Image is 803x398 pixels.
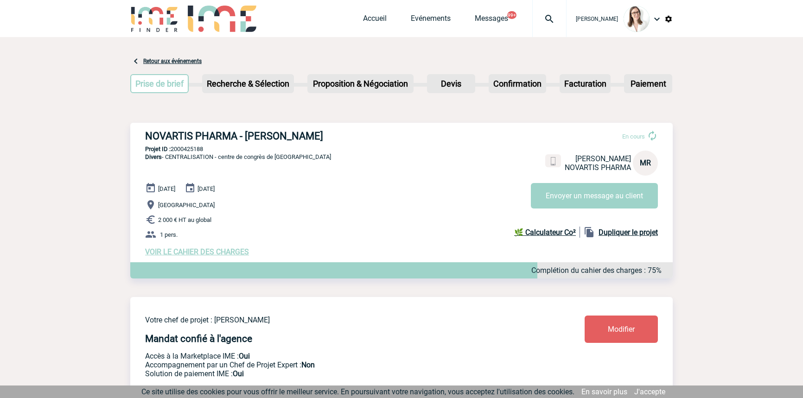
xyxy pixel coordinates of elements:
[145,153,162,160] span: Divers
[411,14,451,27] a: Evénements
[428,75,474,92] p: Devis
[233,369,244,378] b: Oui
[490,75,545,92] p: Confirmation
[145,333,252,344] h4: Mandat confié à l'agence
[130,145,673,152] p: 2000425188
[143,58,202,64] a: Retour aux événements
[565,163,631,172] span: NOVARTIS PHARMA
[203,75,293,92] p: Recherche & Sélection
[145,369,530,378] p: Conformité aux process achat client, Prise en charge de la facturation, Mutualisation de plusieur...
[576,16,618,22] span: [PERSON_NAME]
[622,133,645,140] span: En cours
[625,75,671,92] p: Paiement
[624,6,650,32] img: 122719-0.jpg
[239,352,250,360] b: Oui
[301,360,315,369] b: Non
[158,185,175,192] span: [DATE]
[640,158,651,167] span: MR
[141,387,574,396] span: Ce site utilise des cookies pour vous offrir le meilleur service. En poursuivant votre navigation...
[514,227,580,238] a: 🌿 Calculateur Co²
[584,227,595,238] img: file_copy-black-24dp.png
[130,6,178,32] img: IME-Finder
[634,387,665,396] a: J'accepte
[581,387,627,396] a: En savoir plus
[531,183,658,208] button: Envoyer un message au client
[475,14,508,27] a: Messages
[158,216,211,223] span: 2 000 € HT au global
[608,325,635,334] span: Modifier
[561,75,610,92] p: Facturation
[575,154,631,163] span: [PERSON_NAME]
[145,145,171,152] b: Projet ID :
[514,228,576,237] b: 🌿 Calculateur Co²
[160,231,178,238] span: 1 pers.
[549,157,557,165] img: portable.png
[145,316,530,324] p: Votre chef de projet : [PERSON_NAME]
[145,130,423,142] h3: NOVARTIS PHARMA - [PERSON_NAME]
[145,247,249,256] a: VOIR LE CAHIER DES CHARGES
[507,11,516,19] button: 99+
[198,185,215,192] span: [DATE]
[158,202,215,208] span: [GEOGRAPHIC_DATA]
[145,153,331,160] span: - CENTRALISATION - centre de congrès de [GEOGRAPHIC_DATA]
[308,75,413,92] p: Proposition & Négociation
[131,75,188,92] p: Prise de brief
[145,352,530,360] p: Accès à la Marketplace IME :
[599,228,658,237] b: Dupliquer le projet
[145,360,530,369] p: Prestation payante
[363,14,387,27] a: Accueil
